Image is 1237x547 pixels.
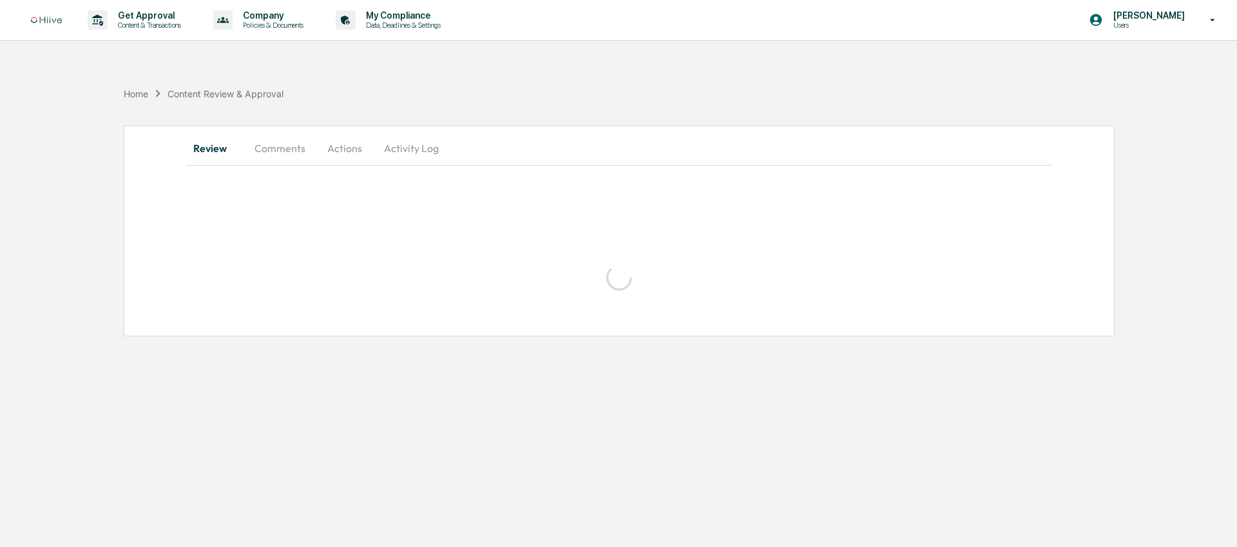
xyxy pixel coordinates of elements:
[1103,21,1191,30] p: Users
[108,10,187,21] p: Get Approval
[316,133,374,164] button: Actions
[244,133,316,164] button: Comments
[31,17,62,24] img: logo
[108,21,187,30] p: Content & Transactions
[124,88,148,99] div: Home
[233,10,310,21] p: Company
[186,133,1052,164] div: secondary tabs example
[1103,10,1191,21] p: [PERSON_NAME]
[356,21,447,30] p: Data, Deadlines & Settings
[233,21,310,30] p: Policies & Documents
[356,10,447,21] p: My Compliance
[374,133,449,164] button: Activity Log
[168,88,283,99] div: Content Review & Approval
[186,133,244,164] button: Review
